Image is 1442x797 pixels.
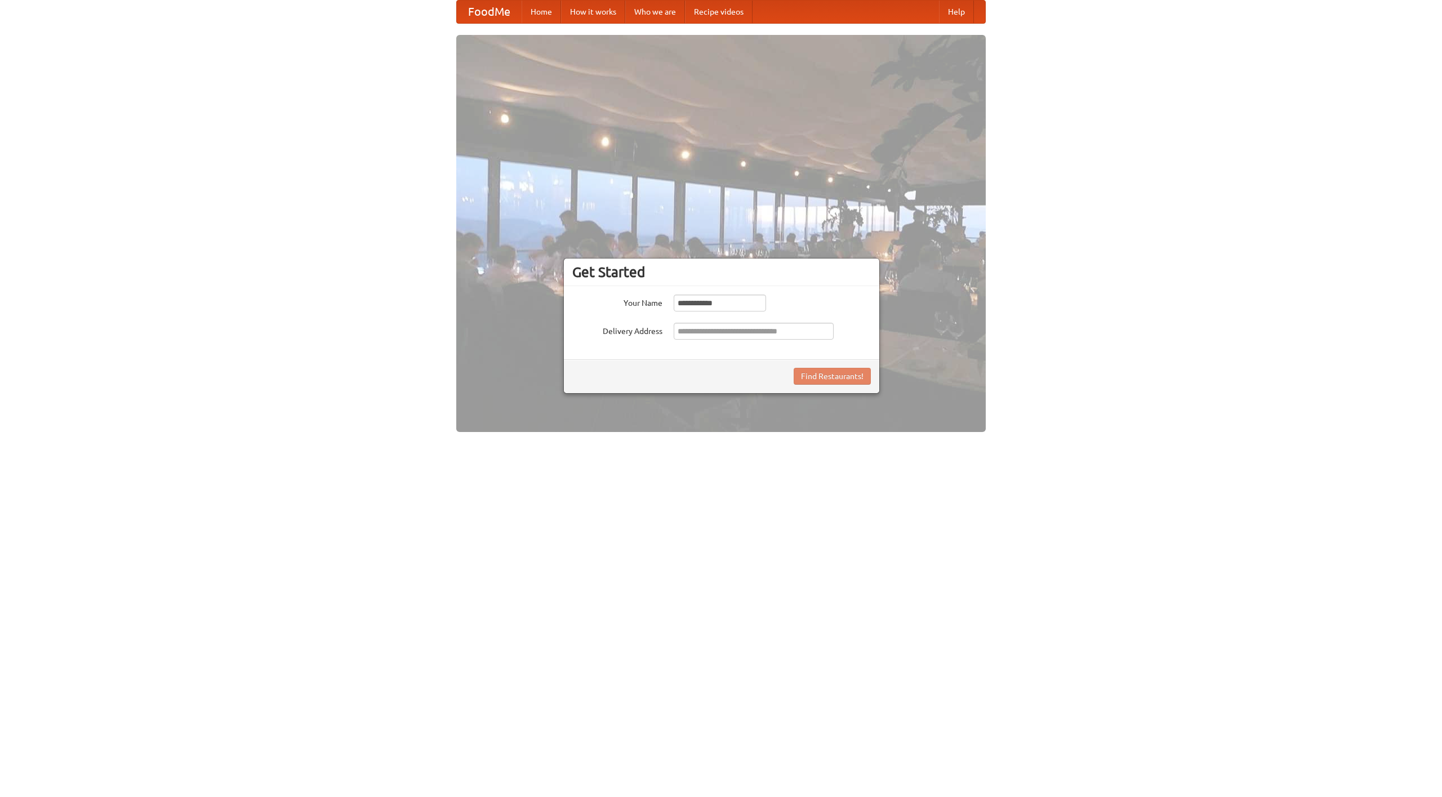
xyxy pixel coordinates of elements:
label: Your Name [572,295,662,309]
a: FoodMe [457,1,522,23]
a: How it works [561,1,625,23]
a: Help [939,1,974,23]
button: Find Restaurants! [794,368,871,385]
h3: Get Started [572,264,871,280]
a: Recipe videos [685,1,753,23]
a: Home [522,1,561,23]
a: Who we are [625,1,685,23]
label: Delivery Address [572,323,662,337]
